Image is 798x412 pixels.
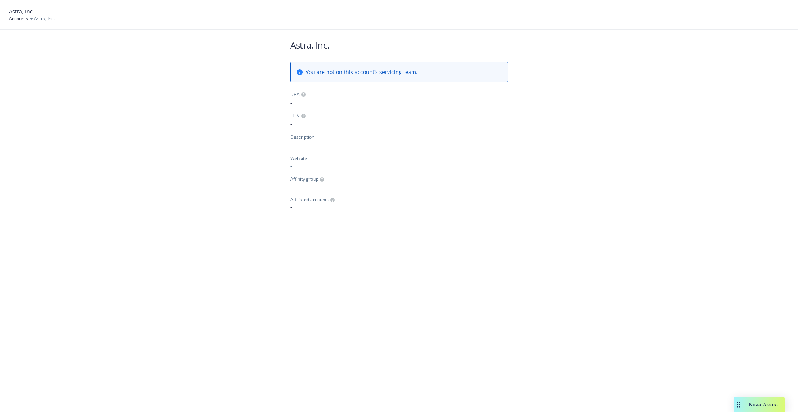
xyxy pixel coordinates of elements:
[290,182,508,190] span: -
[34,15,55,22] span: Astra, Inc.
[290,176,318,182] span: Affinity group
[290,196,329,203] span: Affiliated accounts
[734,397,785,412] button: Nova Assist
[290,91,300,98] div: DBA
[749,401,779,408] span: Nova Assist
[290,39,508,51] h1: Astra, Inc.
[290,141,508,149] span: -
[734,397,743,412] div: Drag to move
[290,120,508,128] span: -
[290,203,508,211] span: -
[290,113,300,119] div: FEIN
[9,7,34,15] span: Astra, Inc.
[290,162,508,170] div: -
[9,15,28,22] a: Accounts
[290,99,508,107] span: -
[290,134,314,141] div: Description
[290,155,508,162] div: Website
[306,68,418,76] span: You are not on this account’s servicing team.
